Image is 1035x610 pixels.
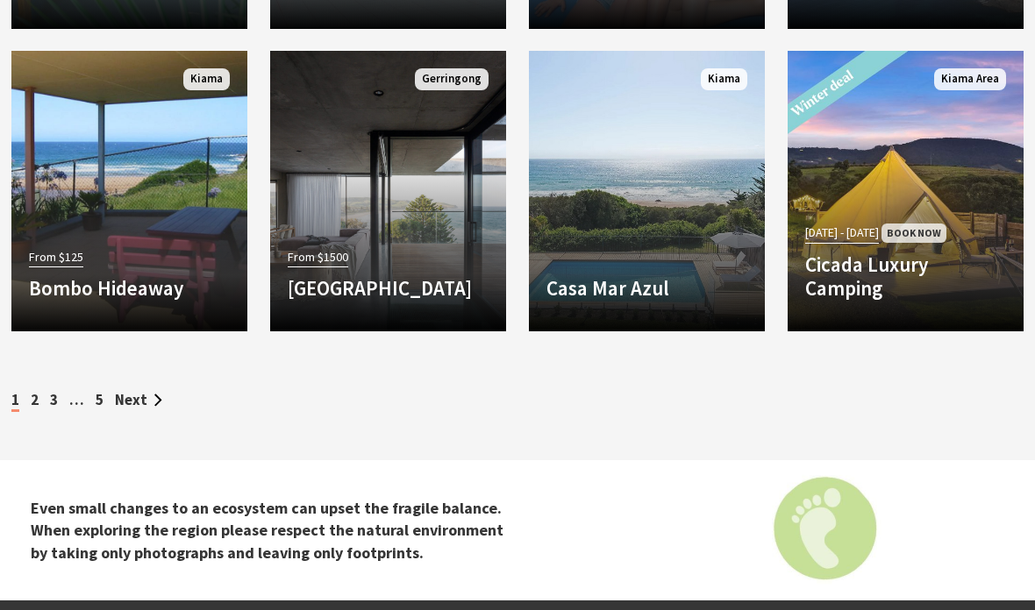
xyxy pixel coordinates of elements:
[270,51,506,331] a: Another Image Used From $1500 [GEOGRAPHIC_DATA] Gerringong
[11,390,19,412] span: 1
[701,68,747,90] span: Kiama
[115,390,162,409] a: Next
[288,276,489,301] h4: [GEOGRAPHIC_DATA]
[29,247,83,267] span: From $125
[288,247,348,267] span: From $1500
[11,51,247,331] a: From $125 Bombo Hideaway Kiama
[96,390,103,409] a: 5
[546,276,747,301] h4: Casa Mar Azul
[529,51,765,331] a: Another Image Used Casa Mar Azul Kiama
[69,390,84,409] span: …
[415,68,489,90] span: Gerringong
[934,68,1006,90] span: Kiama Area
[882,223,946,242] span: Book Now
[31,390,39,409] a: 2
[788,51,1024,331] a: Another Image Used [DATE] - [DATE] Book Now Cicada Luxury Camping Kiama Area
[29,276,230,301] h4: Bombo Hideaway
[183,68,230,90] span: Kiama
[805,223,879,243] span: [DATE] - [DATE]
[31,498,503,562] strong: Even small changes to an ecosystem can upset the fragile balance. When exploring the region pleas...
[805,252,1006,301] h4: Cicada Luxury Camping
[50,390,58,409] a: 3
